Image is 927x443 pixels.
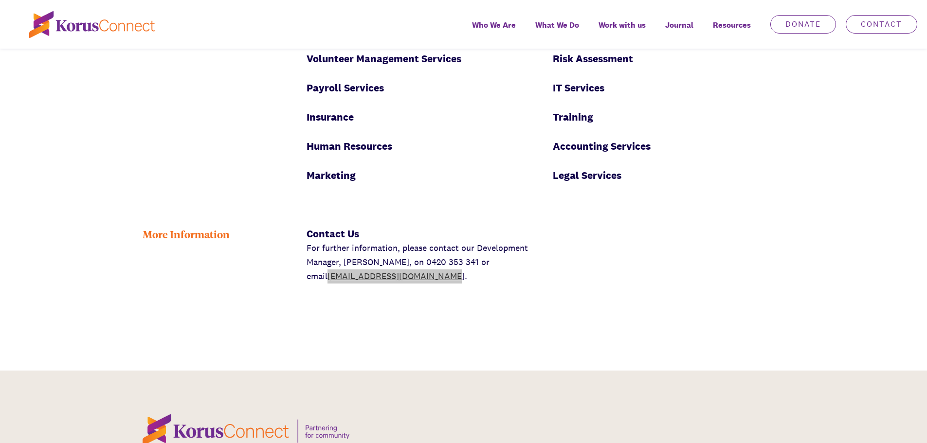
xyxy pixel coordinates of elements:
[535,18,579,32] span: What We Do
[307,139,538,154] div: Human Resources
[29,11,155,38] img: korus-connect%2Fc5177985-88d5-491d-9cd7-4a1febad1357_logo.svg
[526,14,589,49] a: What We Do
[846,15,917,34] a: Contact
[599,18,646,32] span: Work with us
[472,18,516,32] span: Who We Are
[327,270,465,282] a: [EMAIL_ADDRESS][DOMAIN_NAME]
[665,18,693,32] span: Journal
[553,139,784,154] div: Accounting Services
[462,14,526,49] a: Who We Are
[553,110,784,124] div: Training
[307,241,538,283] p: For further information, please contact our Development Manager, [PERSON_NAME], on 0420 353 341 o...
[589,14,655,49] a: Work with us
[307,168,538,183] div: Marketing
[307,110,538,124] div: Insurance
[655,14,703,49] a: Journal
[143,227,292,283] div: More Information
[307,81,538,95] div: Payroll Services
[307,227,538,241] div: Contact Us
[553,81,784,95] div: IT Services
[553,52,784,66] div: Risk Assessment
[553,168,784,183] div: Legal Services
[703,14,761,49] div: Resources
[307,52,538,66] div: Volunteer Management Services
[770,15,836,34] a: Donate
